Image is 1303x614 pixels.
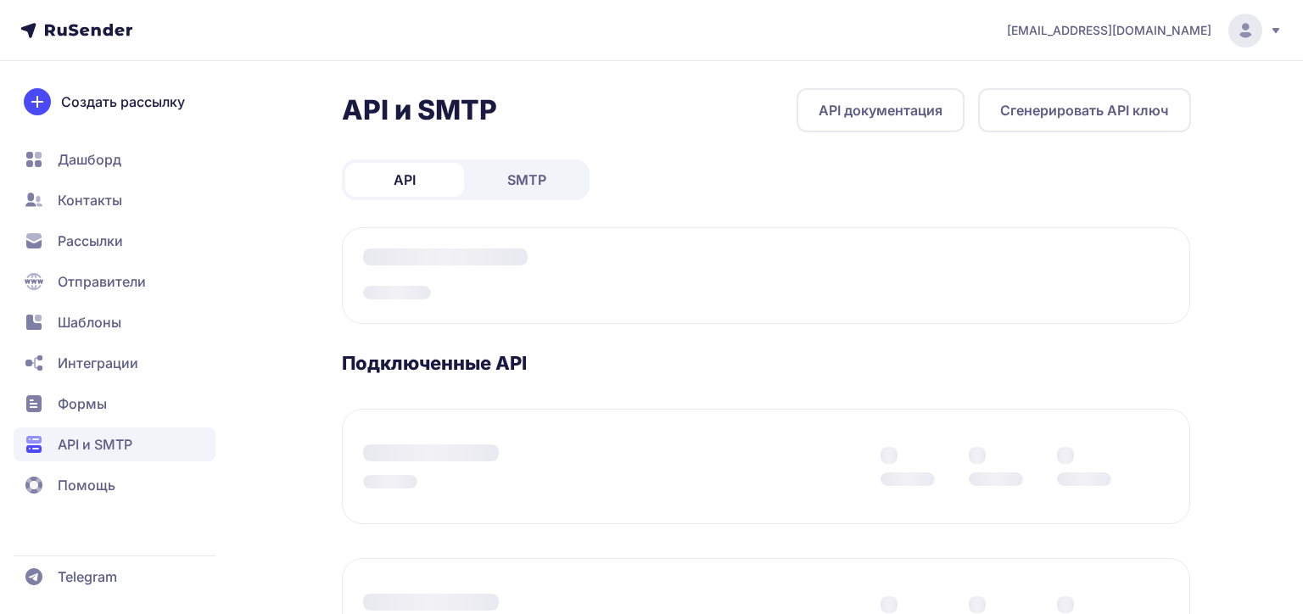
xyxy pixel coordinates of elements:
[58,231,123,251] span: Рассылки
[58,271,146,292] span: Отправители
[61,92,185,112] span: Создать рассылку
[342,351,1191,375] h3: Подключенные API
[58,149,121,170] span: Дашборд
[507,170,546,190] span: SMTP
[58,190,122,210] span: Контакты
[14,560,215,594] a: Telegram
[394,170,416,190] span: API
[58,567,117,587] span: Telegram
[58,475,115,495] span: Помощь
[345,163,464,197] a: API
[342,93,497,127] h2: API и SMTP
[978,88,1191,132] button: Сгенерировать API ключ
[467,163,586,197] a: SMTP
[58,394,107,414] span: Формы
[58,312,121,332] span: Шаблоны
[797,88,965,132] a: API документация
[1007,22,1211,39] span: [EMAIL_ADDRESS][DOMAIN_NAME]
[58,434,132,455] span: API и SMTP
[58,353,138,373] span: Интеграции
